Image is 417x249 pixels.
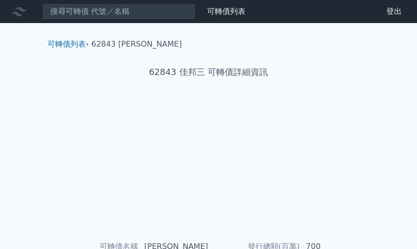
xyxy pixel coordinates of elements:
[369,203,417,249] div: 聊天小工具
[47,39,86,49] a: 可轉債列表
[47,38,89,50] li: ›
[42,3,196,20] input: 搜尋可轉債 代號／名稱
[379,4,409,19] a: 登出
[207,7,245,16] a: 可轉債列表
[369,203,417,249] iframe: Chat Widget
[92,38,182,50] li: 62843 [PERSON_NAME]
[40,65,377,79] h1: 62843 佳邦三 可轉債詳細資訊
